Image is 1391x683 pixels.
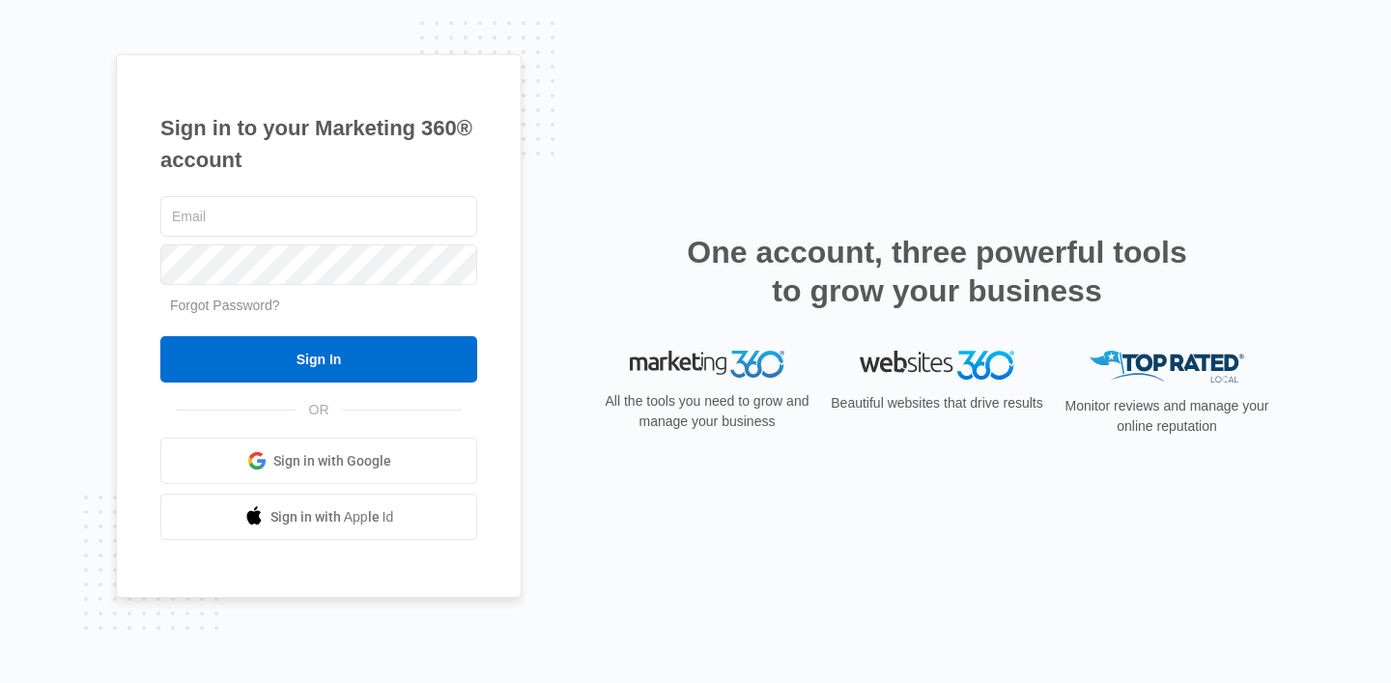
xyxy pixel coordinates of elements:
[160,494,477,540] a: Sign in with Apple Id
[1090,351,1244,383] img: Top Rated Local
[170,298,280,313] a: Forgot Password?
[1059,396,1275,437] p: Monitor reviews and manage your online reputation
[829,393,1045,413] p: Beautiful websites that drive results
[270,507,394,527] span: Sign in with Apple Id
[273,451,391,471] span: Sign in with Google
[160,196,477,237] input: Email
[160,336,477,383] input: Sign In
[681,233,1193,310] h2: One account, three powerful tools to grow your business
[160,112,477,176] h1: Sign in to your Marketing 360® account
[599,391,815,432] p: All the tools you need to grow and manage your business
[160,438,477,484] a: Sign in with Google
[860,351,1014,379] img: Websites 360
[296,400,343,420] span: OR
[630,351,784,378] img: Marketing 360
